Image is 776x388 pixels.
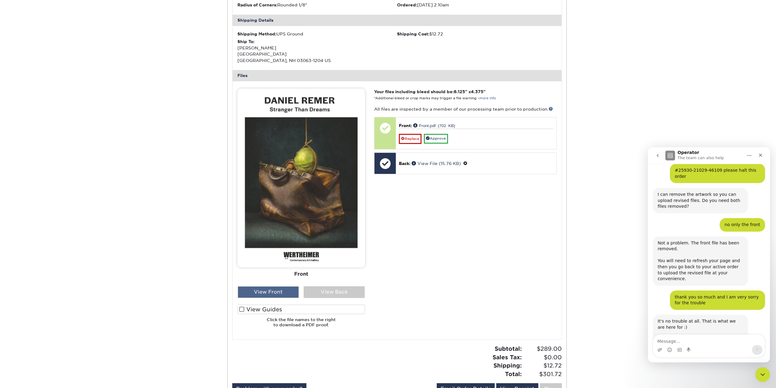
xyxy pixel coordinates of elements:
span: $301.72 [524,370,562,379]
li: [DATE] 2:10am [397,2,557,8]
p: All files are inspected by a member of our processing team prior to production. [374,106,556,112]
a: Approve [424,134,448,143]
strong: Shipping Method: [237,31,276,36]
strong: Shipping: [493,362,522,369]
button: Send a message… [104,198,114,207]
h6: Click the file names to the right to download a PDF proof. [237,317,365,332]
div: It's no trouble at all. That is what we are here for :)Please chat us back if there is anything e... [5,167,100,205]
label: View Guides [237,305,365,314]
a: Replace [399,134,421,144]
span: $0.00 [524,353,562,362]
button: Emoji picker [19,200,24,205]
span: $289.00 [524,345,562,353]
button: Upload attachment [9,200,14,205]
strong: Subtotal: [495,345,522,352]
a: View File (15.76 KB) [412,161,461,166]
div: View Back [304,286,365,298]
span: 4.375 [471,89,483,94]
li: Rounded 1/8" [237,2,397,8]
textarea: Message… [5,187,117,198]
button: Gif picker [29,200,34,205]
div: It's no trouble at all. That is what we are here for :) Please chat us back if there is anything ... [10,171,95,201]
div: Irene says… [5,167,117,218]
strong: Radius of Corners: [237,2,277,7]
div: View Front [238,286,299,298]
div: [PERSON_NAME] [GEOGRAPHIC_DATA] [GEOGRAPHIC_DATA], NH 03063-1204 US [237,38,397,64]
span: Back: [399,161,410,166]
button: Start recording [39,200,44,205]
strong: Shipping Cost: [397,31,429,36]
div: Files [233,70,561,81]
strong: Ship To: [237,39,254,44]
a: more info [479,96,496,100]
strong: Total: [505,371,522,377]
small: *Additional bleed or crop marks may trigger a file warning – [374,96,496,100]
div: Front [237,267,365,281]
span: 6.125 [454,89,465,94]
span: $12.72 [524,361,562,370]
iframe: To enrich screen reader interactions, please activate Accessibility in Grammarly extension settings [648,147,770,362]
div: Shipping Details [233,15,561,26]
span: Front: [399,123,412,128]
div: $12.72 [397,31,557,37]
a: Front.pdf (702 KB) [413,123,455,127]
div: UPS Ground [237,31,397,37]
strong: Sales Tax: [493,354,522,361]
iframe: Intercom live chat [755,367,770,382]
strong: Your files including bleed should be: " x " [374,89,485,94]
strong: Ordered: [397,2,417,7]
